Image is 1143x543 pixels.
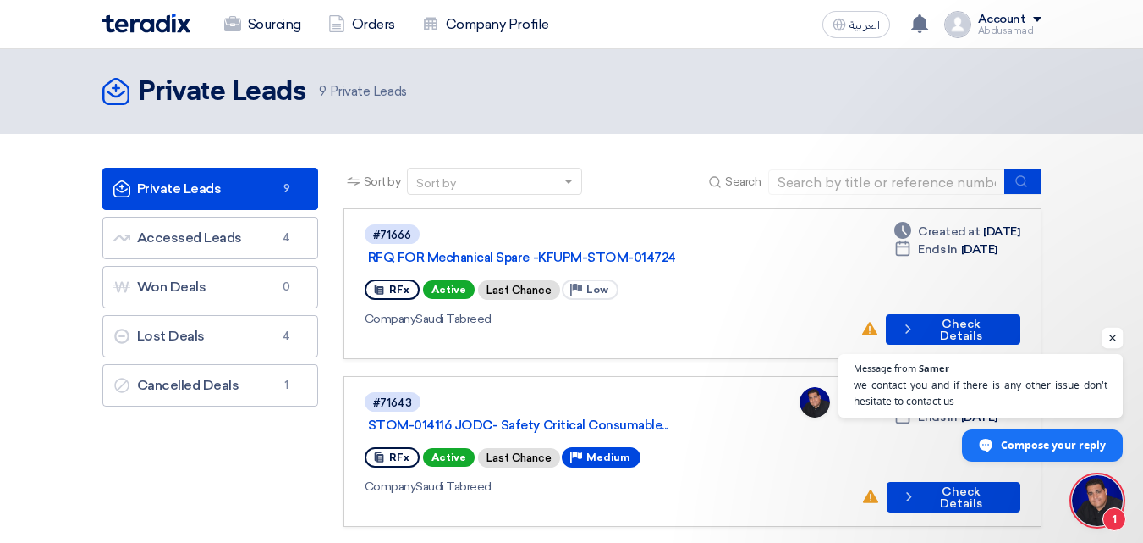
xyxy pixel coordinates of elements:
div: Sort by [416,175,456,192]
img: Teradix logo [102,14,190,33]
span: 4 [277,328,297,345]
a: Private Leads9 [102,168,318,210]
a: Lost Deals4 [102,315,318,357]
span: 9 [277,180,297,197]
div: Last Chance [478,280,560,300]
input: Search by title or reference number [768,169,1005,195]
span: Private Leads [319,82,406,102]
div: #71643 [373,397,412,408]
div: Open chat [1072,475,1123,526]
a: Cancelled Deals1 [102,364,318,407]
h2: Private Leads [138,75,306,109]
span: العربية [849,19,880,31]
a: STOM-014116 JODC- Safety Critical Consumable... [368,418,791,433]
span: Sort by [364,173,401,191]
div: [DATE] [894,241,997,258]
span: RFx [389,452,409,463]
button: Check Details [886,314,1019,345]
a: Company Profile [409,6,563,43]
span: we contact you and if there is any other issue don't hesitate to contact us [854,377,1107,409]
span: Company [365,479,416,494]
div: #71666 [373,230,411,241]
button: العربية [822,11,890,38]
span: Company [365,312,416,326]
span: Message from [854,363,916,373]
span: Search [725,173,761,191]
span: 1 [277,377,297,394]
img: profile_test.png [944,11,971,38]
a: RFQ FOR Mechanical Spare -KFUPM-STOM-014724 [368,250,791,265]
span: Samer [919,363,949,373]
a: Accessed Leads4 [102,217,318,259]
div: Abdusamad [978,26,1041,36]
a: Sourcing [211,6,315,43]
div: Saudi Tabreed [365,310,848,328]
span: Created at [918,223,980,241]
span: 1 [1102,507,1126,531]
span: RFx [389,284,409,296]
span: Ends In [918,241,958,258]
div: [DATE] [894,223,1019,241]
a: Orders [315,6,409,43]
div: Saudi Tabreed [365,478,848,496]
span: Medium [586,452,630,463]
span: 4 [277,230,297,247]
span: 0 [277,279,297,296]
span: Low [586,284,608,296]
span: 9 [319,84,327,99]
span: Active [423,280,475,299]
span: Active [423,448,475,467]
div: Last Chance [478,448,560,468]
div: Account [978,13,1026,27]
button: Check Details [887,482,1020,513]
a: Won Deals0 [102,266,318,308]
span: Compose your reply [1001,430,1106,460]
